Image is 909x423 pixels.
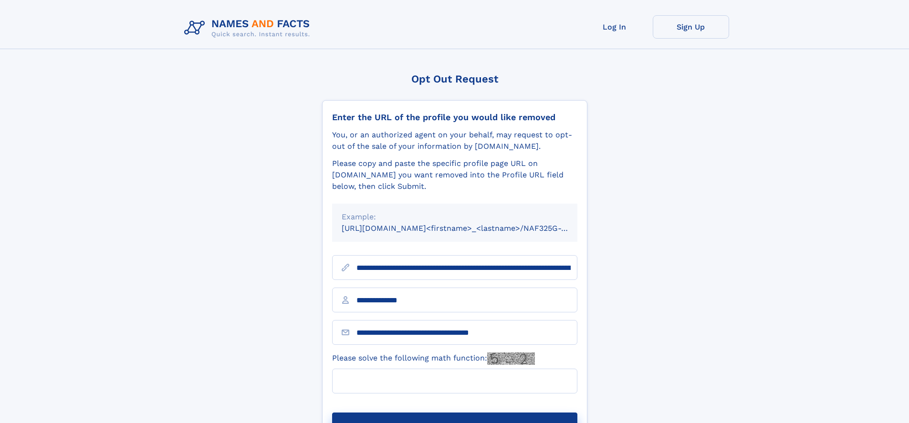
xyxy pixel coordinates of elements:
[653,15,729,39] a: Sign Up
[180,15,318,41] img: Logo Names and Facts
[342,211,568,223] div: Example:
[332,352,535,365] label: Please solve the following math function:
[322,73,587,85] div: Opt Out Request
[342,224,596,233] small: [URL][DOMAIN_NAME]<firstname>_<lastname>/NAF325G-xxxxxxxx
[332,158,577,192] div: Please copy and paste the specific profile page URL on [DOMAIN_NAME] you want removed into the Pr...
[332,112,577,123] div: Enter the URL of the profile you would like removed
[576,15,653,39] a: Log In
[332,129,577,152] div: You, or an authorized agent on your behalf, may request to opt-out of the sale of your informatio...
